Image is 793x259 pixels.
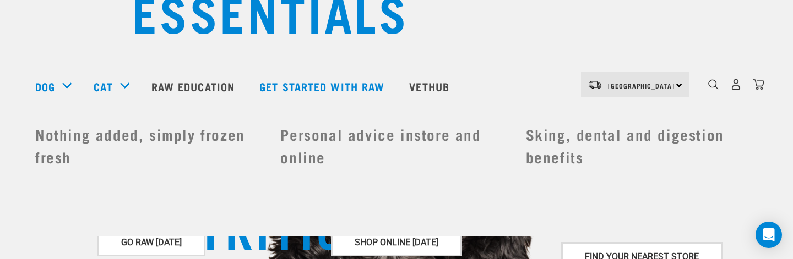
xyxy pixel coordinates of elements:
[35,123,267,168] h3: Nothing added, simply frozen fresh
[331,228,462,256] a: Shop online [DATE]
[97,228,205,256] a: Go raw [DATE]
[280,123,512,168] h3: Personal advice instore and online
[753,79,764,90] img: home-icon@2x.png
[608,84,675,87] span: [GEOGRAPHIC_DATA]
[708,79,719,90] img: home-icon-1@2x.png
[398,64,463,108] a: Vethub
[140,64,248,108] a: Raw Education
[35,78,55,95] a: Dog
[248,64,398,108] a: Get started with Raw
[526,123,758,168] h3: Sking, dental and digestion benefits
[94,78,112,95] a: Cat
[588,80,602,90] img: van-moving.png
[756,222,782,248] div: Open Intercom Messenger
[730,79,742,90] img: user.png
